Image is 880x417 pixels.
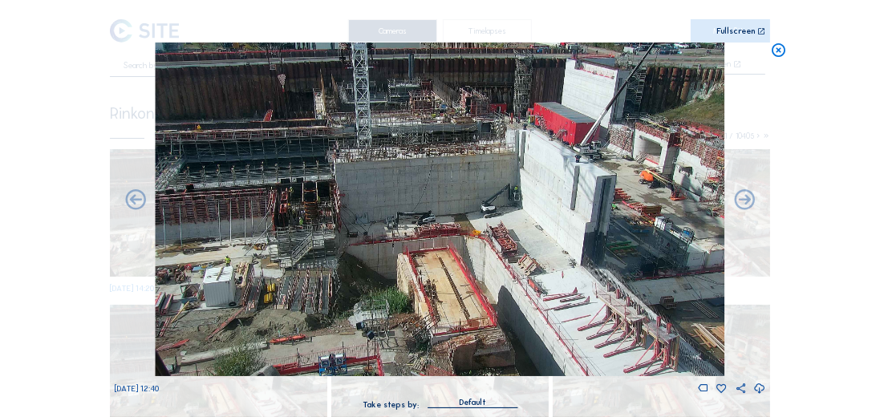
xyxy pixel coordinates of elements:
[716,27,755,36] div: Fullscreen
[428,395,517,408] div: Default
[732,188,756,213] i: Back
[363,401,419,409] div: Take steps by:
[115,383,159,394] span: [DATE] 12:40
[156,43,724,376] img: Image
[124,188,148,213] i: Forward
[459,395,486,410] div: Default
